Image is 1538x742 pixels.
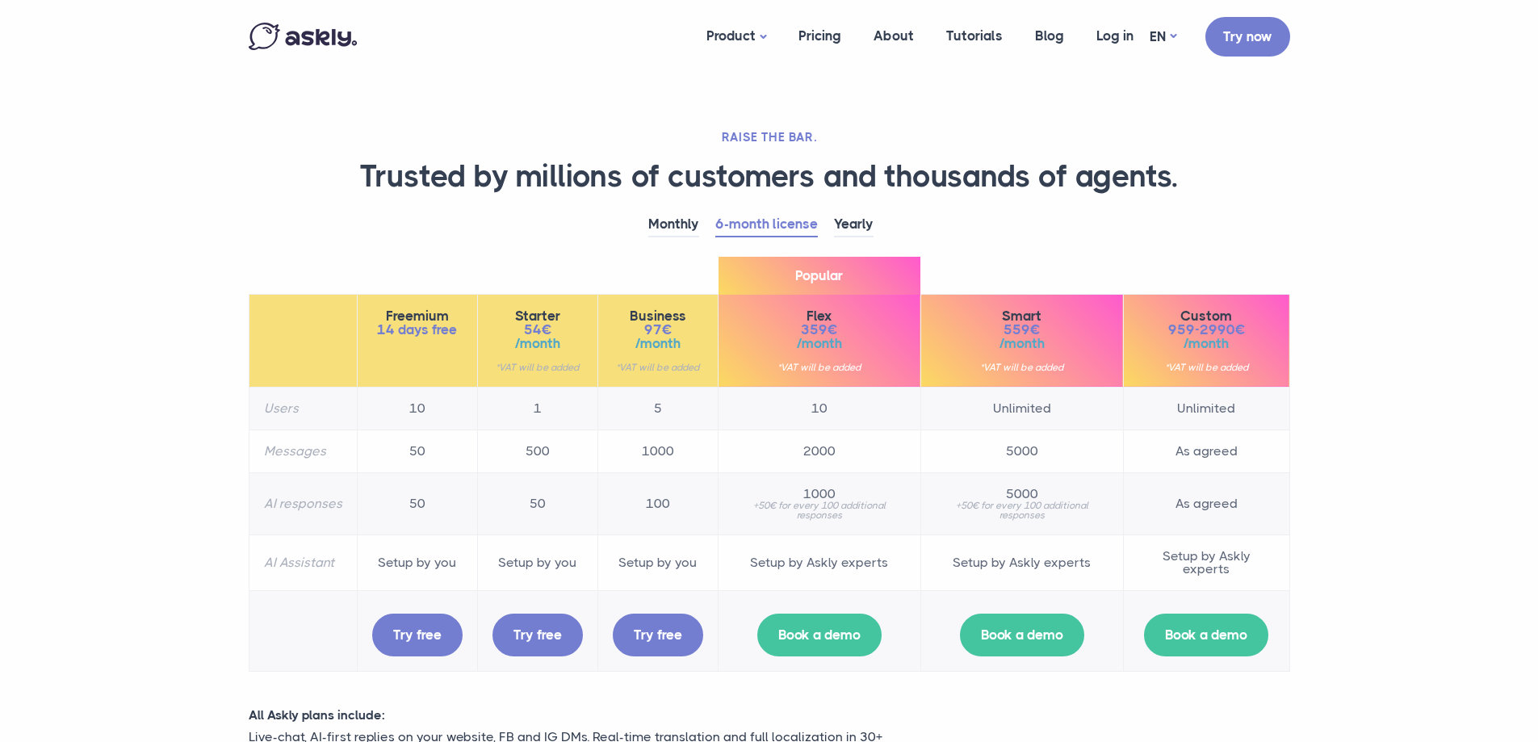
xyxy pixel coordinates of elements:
span: 5000 [936,488,1108,501]
small: *VAT will be added [733,363,906,372]
a: Try free [613,614,703,656]
small: *VAT will be added [613,363,703,372]
small: +50€ for every 100 additional responses [936,501,1108,520]
small: *VAT will be added [492,363,583,372]
a: 6-month license [715,212,818,237]
td: Setup by you [597,534,718,590]
td: 50 [357,430,477,472]
small: +50€ for every 100 additional responses [733,501,906,520]
span: 1000 [733,488,906,501]
th: AI responses [249,472,357,534]
a: About [857,5,930,67]
span: Smart [936,309,1108,323]
td: 500 [477,430,597,472]
span: /month [733,337,906,350]
td: As agreed [1123,430,1289,472]
th: Messages [249,430,357,472]
span: Business [613,309,703,323]
span: Popular [719,257,920,295]
a: Blog [1019,5,1080,67]
a: Yearly [834,212,874,237]
span: 54€ [492,323,583,337]
span: 97€ [613,323,703,337]
td: 10 [357,387,477,430]
a: EN [1150,25,1176,48]
span: 359€ [733,323,906,337]
h2: RAISE THE BAR. [249,129,1290,145]
span: Starter [492,309,583,323]
td: 100 [597,472,718,534]
span: Custom [1138,309,1275,323]
span: 559€ [936,323,1108,337]
td: 1000 [597,430,718,472]
td: Unlimited [920,387,1123,430]
td: 5 [597,387,718,430]
td: 2000 [718,430,920,472]
img: Askly [249,23,357,50]
a: Book a demo [1144,614,1268,656]
td: Setup by Askly experts [718,534,920,590]
td: Setup by Askly experts [920,534,1123,590]
td: 50 [477,472,597,534]
td: Setup by Askly experts [1123,534,1289,590]
th: AI Assistant [249,534,357,590]
td: Setup by you [477,534,597,590]
span: Freemium [372,309,463,323]
td: 10 [718,387,920,430]
span: As agreed [1138,497,1275,510]
a: Pricing [782,5,857,67]
small: *VAT will be added [1138,363,1275,372]
a: Book a demo [757,614,882,656]
strong: All Askly plans include: [249,707,385,723]
a: Try free [372,614,463,656]
a: Book a demo [960,614,1084,656]
span: /month [613,337,703,350]
td: 1 [477,387,597,430]
span: /month [936,337,1108,350]
td: Setup by you [357,534,477,590]
th: Users [249,387,357,430]
span: 959-2990€ [1138,323,1275,337]
a: Tutorials [930,5,1019,67]
span: 14 days free [372,323,463,337]
small: *VAT will be added [936,363,1108,372]
a: Monthly [648,212,699,237]
td: 50 [357,472,477,534]
td: Unlimited [1123,387,1289,430]
a: Try now [1205,17,1290,57]
span: /month [1138,337,1275,350]
span: Flex [733,309,906,323]
span: /month [492,337,583,350]
a: Product [690,5,782,69]
a: Log in [1080,5,1150,67]
a: Try free [492,614,583,656]
h1: Trusted by millions of customers and thousands of agents. [249,157,1290,196]
td: 5000 [920,430,1123,472]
